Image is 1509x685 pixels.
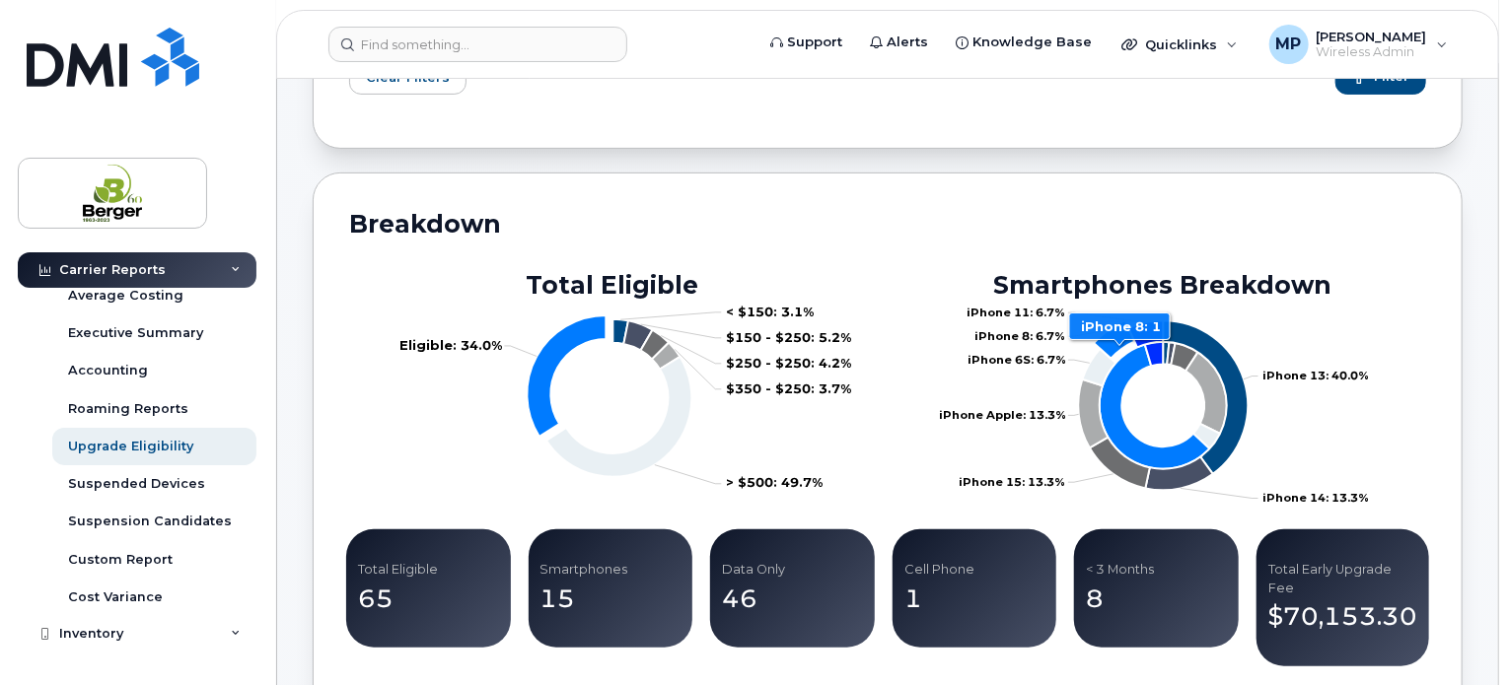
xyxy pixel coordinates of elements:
tspan: iPhone 11: 6.7% [967,306,1065,319]
a: Support [756,23,856,62]
div: Quicklinks [1108,25,1252,64]
a: Knowledge Base [942,23,1106,62]
p: Total Eligible [358,561,499,579]
tspan: iPhone 6S: 6.7% [968,353,1066,367]
tspan: $150 - $250: 5.2% [726,329,851,345]
tspan: < $150: 3.1% [726,304,814,319]
tspan: iPhone 15: 13.3% [959,475,1065,489]
p: 1 [904,582,1045,617]
input: Find something... [328,27,627,62]
tspan: $350 - $250: 3.7% [726,380,851,396]
tspan: Eligible: 34.0% [399,337,502,353]
p: Cell Phone [904,561,1045,579]
tspan: iPhone 13: 40.0% [1263,370,1370,383]
h2: Breakdown [349,209,1426,254]
tspan: iPhone 14: 13.3% [1263,492,1370,506]
tspan: iPhone Apple: 13.3% [939,409,1066,423]
tspan: > $500: 49.7% [726,475,823,491]
p: 65 [358,582,499,617]
h2: Smartphones Breakdown [897,270,1429,300]
tspan: $250 - $250: 4.2% [726,355,851,371]
p: < 3 Months [1086,561,1227,579]
p: 15 [540,582,682,617]
g: iPhone 8: 6.7% [1094,321,1134,360]
p: 8 [1086,582,1227,617]
p: Data Only [722,561,863,579]
span: Knowledge Base [972,33,1092,52]
div: Mira-Louise Paquin [1256,25,1462,64]
p: $70,153.30 [1268,599,1417,635]
span: Quicklinks [1145,36,1217,52]
h2: Total Eligible [346,270,879,300]
span: Alerts [887,33,928,52]
p: 46 [722,582,863,617]
p: Total Early Upgrade Fee [1268,561,1417,597]
span: Support [787,33,842,52]
tspan: iPhone 8: 6.7% [974,329,1065,343]
p: Smartphones [540,561,682,579]
span: Wireless Admin [1317,44,1427,60]
span: [PERSON_NAME] [1317,29,1427,44]
span: MP [1276,33,1302,56]
a: Alerts [856,23,942,62]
